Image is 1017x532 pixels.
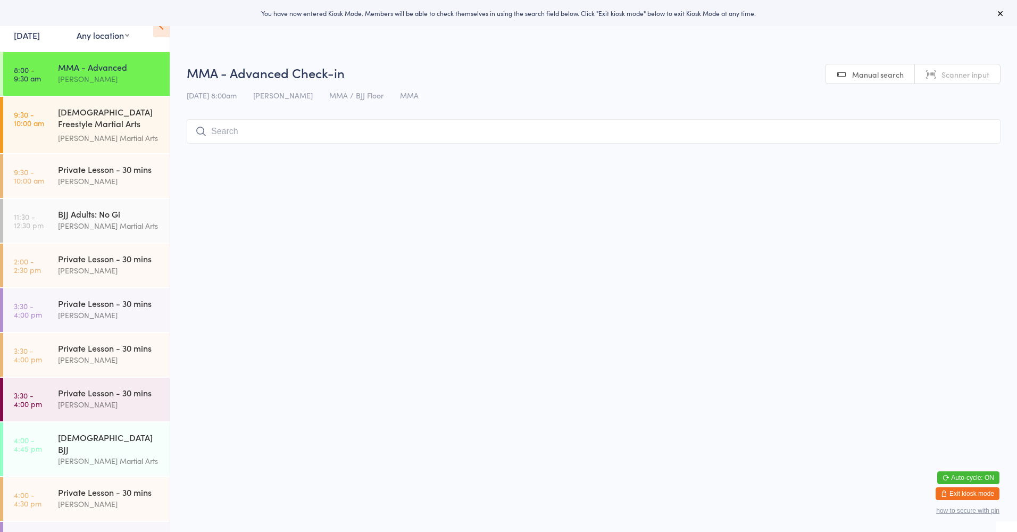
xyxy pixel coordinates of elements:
[58,73,161,85] div: [PERSON_NAME]
[58,264,161,277] div: [PERSON_NAME]
[852,69,904,80] span: Manual search
[187,64,1001,81] h2: MMA - Advanced Check-in
[14,110,44,127] time: 9:30 - 10:00 am
[941,69,989,80] span: Scanner input
[3,244,170,287] a: 2:00 -2:30 pmPrivate Lesson - 30 mins[PERSON_NAME]
[14,436,42,453] time: 4:00 - 4:45 pm
[14,29,40,41] a: [DATE]
[58,297,161,309] div: Private Lesson - 30 mins
[58,106,161,132] div: [DEMOGRAPHIC_DATA] Freestyle Martial Arts (Little Heroes)
[14,65,41,82] time: 8:00 - 9:30 am
[187,119,1001,144] input: Search
[58,398,161,411] div: [PERSON_NAME]
[253,90,313,101] span: [PERSON_NAME]
[58,163,161,175] div: Private Lesson - 30 mins
[58,387,161,398] div: Private Lesson - 30 mins
[936,507,999,514] button: how to secure with pin
[58,220,161,232] div: [PERSON_NAME] Martial Arts
[187,90,237,101] span: [DATE] 8:00am
[3,199,170,243] a: 11:30 -12:30 pmBJJ Adults: No Gi[PERSON_NAME] Martial Arts
[3,333,170,377] a: 3:30 -4:00 pmPrivate Lesson - 30 mins[PERSON_NAME]
[58,175,161,187] div: [PERSON_NAME]
[58,132,161,144] div: [PERSON_NAME] Martial Arts
[58,455,161,467] div: [PERSON_NAME] Martial Arts
[58,498,161,510] div: [PERSON_NAME]
[3,154,170,198] a: 9:30 -10:00 amPrivate Lesson - 30 mins[PERSON_NAME]
[58,309,161,321] div: [PERSON_NAME]
[3,288,170,332] a: 3:30 -4:00 pmPrivate Lesson - 30 mins[PERSON_NAME]
[14,212,44,229] time: 11:30 - 12:30 pm
[58,208,161,220] div: BJJ Adults: No Gi
[58,354,161,366] div: [PERSON_NAME]
[58,253,161,264] div: Private Lesson - 30 mins
[14,257,41,274] time: 2:00 - 2:30 pm
[77,29,129,41] div: Any location
[937,471,999,484] button: Auto-cycle: ON
[58,431,161,455] div: [DEMOGRAPHIC_DATA] BJJ
[3,52,170,96] a: 8:00 -9:30 amMMA - Advanced[PERSON_NAME]
[14,168,44,185] time: 9:30 - 10:00 am
[3,97,170,153] a: 9:30 -10:00 am[DEMOGRAPHIC_DATA] Freestyle Martial Arts (Little Heroes)[PERSON_NAME] Martial Arts
[58,61,161,73] div: MMA - Advanced
[14,302,42,319] time: 3:30 - 4:00 pm
[3,477,170,521] a: 4:00 -4:30 pmPrivate Lesson - 30 mins[PERSON_NAME]
[3,422,170,476] a: 4:00 -4:45 pm[DEMOGRAPHIC_DATA] BJJ[PERSON_NAME] Martial Arts
[14,491,41,508] time: 4:00 - 4:30 pm
[17,9,1000,18] div: You have now entered Kiosk Mode. Members will be able to check themselves in using the search fie...
[400,90,419,101] span: MMA
[58,342,161,354] div: Private Lesson - 30 mins
[936,487,999,500] button: Exit kiosk mode
[14,346,42,363] time: 3:30 - 4:00 pm
[329,90,384,101] span: MMA / BJJ Floor
[3,378,170,421] a: 3:30 -4:00 pmPrivate Lesson - 30 mins[PERSON_NAME]
[14,391,42,408] time: 3:30 - 4:00 pm
[58,486,161,498] div: Private Lesson - 30 mins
